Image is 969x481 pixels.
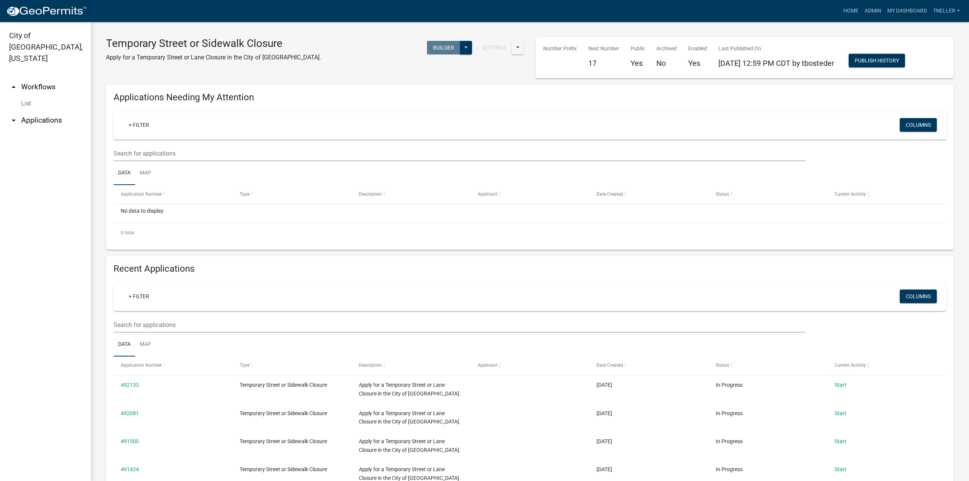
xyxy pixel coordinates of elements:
h4: Recent Applications [114,263,946,274]
span: Applicant [478,363,497,368]
i: arrow_drop_up [9,83,18,92]
span: Apply for a Temporary Street or Lane Closure in the City of Indianola. [359,466,461,481]
p: Archived [656,45,677,53]
span: Temporary Street or Sidewalk Closure [240,438,327,444]
datatable-header-cell: Date Created [589,356,708,375]
span: 10/14/2025 [597,410,612,416]
p: Apply for a Temporary Street or Lane Closure in the City of [GEOGRAPHIC_DATA]. [106,53,321,62]
datatable-header-cell: Applicant [470,185,589,203]
datatable-header-cell: Type [232,185,351,203]
a: + Filter [123,290,155,303]
input: Search for applications [114,317,805,333]
p: Number Prefix [543,45,577,53]
span: Status [716,191,729,197]
a: Home [840,4,862,18]
datatable-header-cell: Type [232,356,351,375]
button: Publish History [849,54,905,67]
span: Current Activity [835,191,866,197]
span: 10/14/2025 [597,382,612,388]
span: Description [359,191,382,197]
datatable-header-cell: Date Created [589,185,708,203]
datatable-header-cell: Application Number [114,356,232,375]
datatable-header-cell: Applicant [470,356,589,375]
button: Columns [900,290,937,303]
span: In Progress [716,438,743,444]
a: Map [135,333,156,357]
a: Start [835,410,846,416]
a: Start [835,438,846,444]
span: In Progress [716,466,743,472]
datatable-header-cell: Current Activity [827,356,946,375]
a: Map [135,161,156,185]
span: Date Created [597,363,623,368]
button: Columns [900,118,937,132]
span: In Progress [716,410,743,416]
datatable-header-cell: Description [352,185,470,203]
p: Last Published On [718,45,834,53]
span: Date Created [597,191,623,197]
h4: Applications Needing My Attention [114,92,946,103]
a: Start [835,382,846,388]
div: No data to display [114,204,946,223]
span: Status [716,363,729,368]
span: Temporary Street or Sidewalk Closure [240,382,327,388]
p: Next Number [588,45,619,53]
span: 10/13/2025 [597,438,612,444]
div: 0 total [114,223,946,242]
datatable-header-cell: Status [708,356,827,375]
span: Apply for a Temporary Street or Lane Closure in the City of Indianola. [359,438,461,453]
a: 491424 [121,466,139,472]
h5: No [656,59,677,68]
i: arrow_drop_down [9,116,18,125]
a: + Filter [123,118,155,132]
datatable-header-cell: Status [708,185,827,203]
button: Settings [476,41,512,54]
a: Start [835,466,846,472]
span: Current Activity [835,363,866,368]
span: Application Number [121,363,162,368]
span: Description [359,363,382,368]
span: Apply for a Temporary Street or Lane Closure in the City of Indianola. [359,382,461,397]
p: Public [631,45,645,53]
span: Application Number [121,191,162,197]
button: Builder [427,41,460,54]
datatable-header-cell: Application Number [114,185,232,203]
h5: 17 [588,59,619,68]
a: Admin [862,4,884,18]
a: 492133 [121,382,139,388]
h5: Yes [688,59,707,68]
span: Type [240,363,249,368]
span: 10/12/2025 [597,466,612,472]
a: 491500 [121,438,139,444]
p: Enabled [688,45,707,53]
span: [DATE] 12:59 PM CDT by tbosteder [718,59,834,68]
span: Temporary Street or Sidewalk Closure [240,466,327,472]
span: In Progress [716,382,743,388]
span: Temporary Street or Sidewalk Closure [240,410,327,416]
a: Data [114,333,135,357]
span: Apply for a Temporary Street or Lane Closure in the City of Indianola. [359,410,461,425]
datatable-header-cell: Current Activity [827,185,946,203]
a: My Dashboard [884,4,930,18]
datatable-header-cell: Description [352,356,470,375]
a: Data [114,161,135,185]
input: Search for applications [114,146,805,161]
h5: Yes [631,59,645,68]
wm-modal-confirm: Workflow Publish History [849,58,905,64]
h3: Temporary Street or Sidewalk Closure [106,37,321,50]
a: 492081 [121,410,139,416]
span: Applicant [478,191,497,197]
a: tneller [930,4,963,18]
span: Type [240,191,249,197]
